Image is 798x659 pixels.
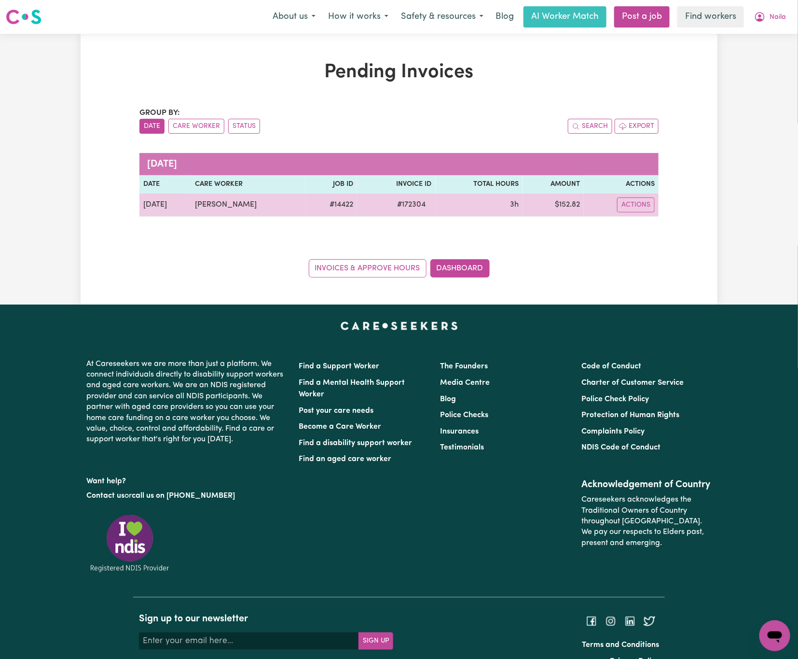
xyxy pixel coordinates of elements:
[582,411,680,419] a: Protection of Human Rights
[299,439,412,447] a: Find a disability support worker
[430,259,490,278] a: Dashboard
[568,119,612,134] button: Search
[582,363,642,370] a: Code of Conduct
[266,7,322,27] button: About us
[228,119,260,134] button: sort invoices by paid status
[139,109,180,117] span: Group by:
[624,617,636,625] a: Follow Careseekers on LinkedIn
[748,7,792,27] button: My Account
[299,455,391,463] a: Find an aged care worker
[299,407,373,415] a: Post your care needs
[191,175,305,194] th: Care Worker
[615,119,659,134] button: Export
[523,6,606,28] a: AI Worker Match
[677,6,744,28] a: Find workers
[582,479,712,491] h2: Acknowledgement of Country
[584,175,659,194] th: Actions
[392,199,432,210] span: # 172304
[86,492,124,500] a: Contact us
[139,194,191,217] td: [DATE]
[440,411,488,419] a: Police Checks
[582,395,649,403] a: Police Check Policy
[6,8,41,26] img: Careseekers logo
[523,194,584,217] td: $ 152.82
[305,194,357,217] td: # 14422
[139,613,393,625] h2: Sign up to our newsletter
[299,423,381,431] a: Become a Care Worker
[510,201,519,209] span: 3 hours
[523,175,584,194] th: Amount
[139,175,191,194] th: Date
[582,444,661,451] a: NDIS Code of Conduct
[86,513,173,574] img: Registered NDIS provider
[86,487,287,505] p: or
[605,617,617,625] a: Follow Careseekers on Instagram
[309,259,427,278] a: Invoices & Approve Hours
[305,175,357,194] th: Job ID
[395,7,490,27] button: Safety & resources
[490,6,520,28] a: Blog
[582,428,645,435] a: Complaints Policy
[759,620,790,651] iframe: Button to launch messaging window
[132,492,235,500] a: call us on [PHONE_NUMBER]
[86,472,287,487] p: Want help?
[582,491,712,552] p: Careseekers acknowledges the Traditional Owners of Country throughout [GEOGRAPHIC_DATA]. We pay o...
[191,194,305,217] td: [PERSON_NAME]
[139,632,359,650] input: Enter your email here...
[440,363,488,370] a: The Founders
[299,379,405,398] a: Find a Mental Health Support Worker
[139,153,659,175] caption: [DATE]
[168,119,224,134] button: sort invoices by care worker
[440,379,490,387] a: Media Centre
[322,7,395,27] button: How it works
[341,322,458,330] a: Careseekers home page
[770,12,786,23] span: Naila
[139,61,659,84] h1: Pending Invoices
[582,641,659,649] a: Terms and Conditions
[440,444,484,451] a: Testimonials
[644,617,655,625] a: Follow Careseekers on Twitter
[586,617,597,625] a: Follow Careseekers on Facebook
[614,6,670,28] a: Post a job
[617,197,655,212] button: Actions
[358,632,393,650] button: Subscribe
[357,175,436,194] th: Invoice ID
[6,6,41,28] a: Careseekers logo
[440,395,456,403] a: Blog
[436,175,523,194] th: Total Hours
[86,355,287,449] p: At Careseekers we are more than just a platform. We connect individuals directly to disability su...
[582,379,684,387] a: Charter of Customer Service
[139,119,165,134] button: sort invoices by date
[299,363,379,370] a: Find a Support Worker
[440,428,479,435] a: Insurances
